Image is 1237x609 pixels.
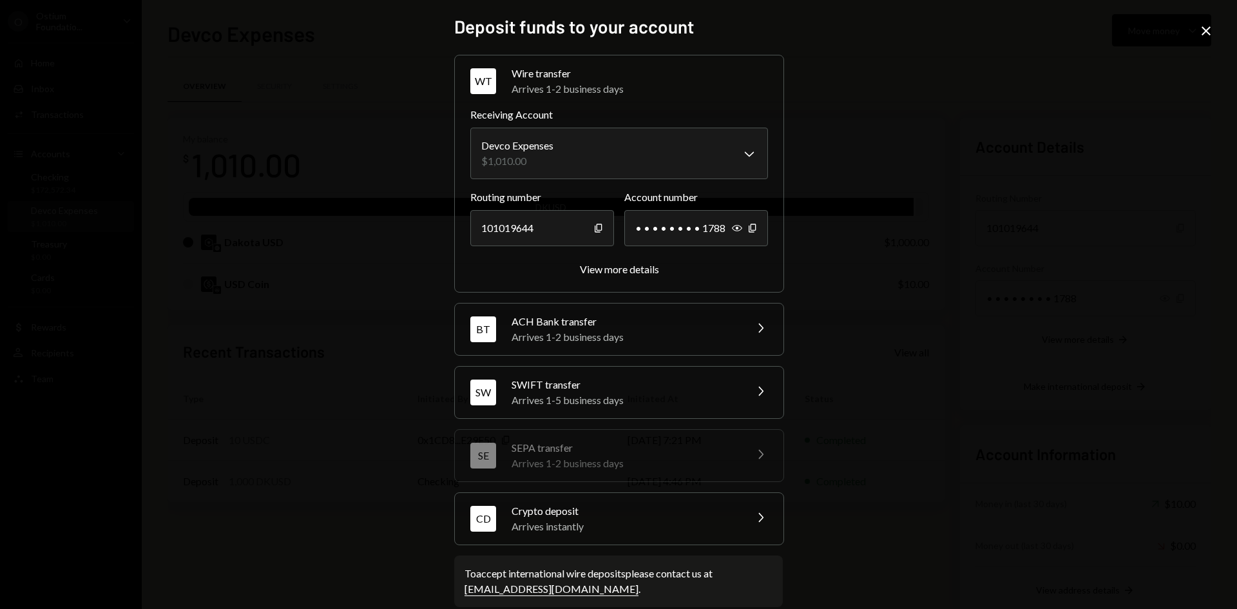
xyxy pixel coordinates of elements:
a: [EMAIL_ADDRESS][DOMAIN_NAME] [465,583,638,596]
div: • • • • • • • • 1788 [624,210,768,246]
label: Account number [624,189,768,205]
h2: Deposit funds to your account [454,14,783,39]
button: Receiving Account [470,128,768,179]
div: To accept international wire deposits please contact us at . [465,566,772,597]
button: CDCrypto depositArrives instantly [455,493,783,545]
button: SESEPA transferArrives 1-2 business days [455,430,783,481]
div: Arrives instantly [512,519,737,534]
div: BT [470,316,496,342]
div: SW [470,380,496,405]
button: BTACH Bank transferArrives 1-2 business days [455,304,783,355]
button: WTWire transferArrives 1-2 business days [455,55,783,107]
div: WTWire transferArrives 1-2 business days [470,107,768,276]
div: Arrives 1-2 business days [512,456,737,471]
div: View more details [580,263,659,275]
label: Receiving Account [470,107,768,122]
div: Arrives 1-5 business days [512,392,737,408]
label: Routing number [470,189,614,205]
div: SE [470,443,496,469]
button: View more details [580,263,659,276]
div: Arrives 1-2 business days [512,81,768,97]
div: ACH Bank transfer [512,314,737,329]
div: Crypto deposit [512,503,737,519]
div: SEPA transfer [512,440,737,456]
div: CD [470,506,496,532]
div: Wire transfer [512,66,768,81]
button: SWSWIFT transferArrives 1-5 business days [455,367,783,418]
div: Arrives 1-2 business days [512,329,737,345]
div: WT [470,68,496,94]
div: SWIFT transfer [512,377,737,392]
div: 101019644 [470,210,614,246]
